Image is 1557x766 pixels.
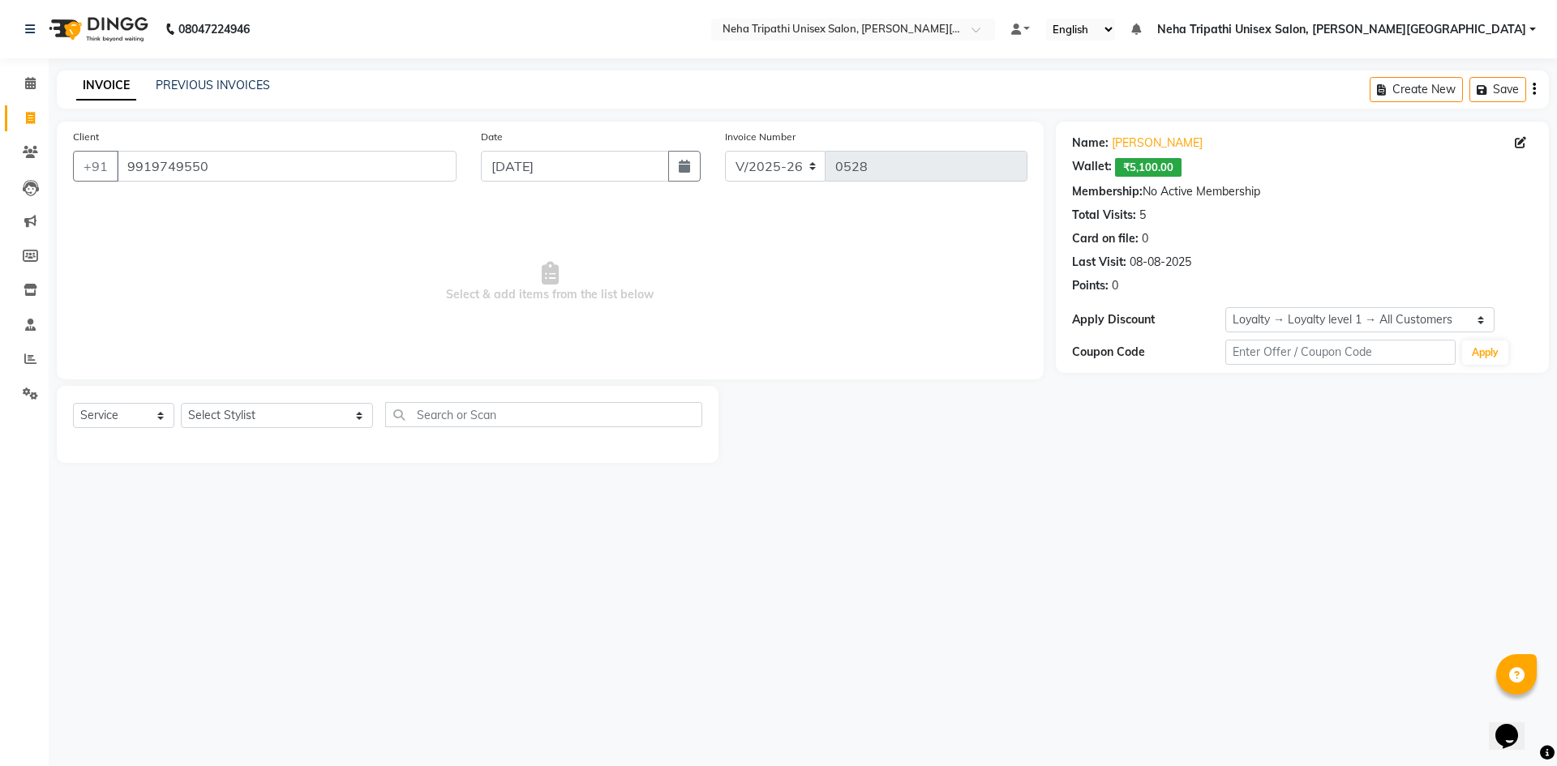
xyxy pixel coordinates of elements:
div: Membership: [1072,183,1143,200]
input: Search or Scan [385,402,702,427]
label: Client [73,130,99,144]
div: 0 [1142,230,1148,247]
div: Total Visits: [1072,207,1136,224]
div: 08-08-2025 [1130,254,1191,271]
button: Apply [1462,340,1508,365]
div: Coupon Code [1072,344,1225,361]
div: Card on file: [1072,230,1139,247]
span: Neha Tripathi Unisex Salon, [PERSON_NAME][GEOGRAPHIC_DATA] [1157,21,1526,38]
div: Points: [1072,277,1109,294]
div: 0 [1112,277,1118,294]
span: Select & add items from the list below [73,201,1027,363]
a: INVOICE [76,71,136,101]
span: ₹5,100.00 [1115,158,1182,177]
button: +91 [73,151,118,182]
div: 5 [1139,207,1146,224]
label: Date [481,130,503,144]
div: Name: [1072,135,1109,152]
img: logo [41,6,152,52]
div: Apply Discount [1072,311,1225,328]
a: PREVIOUS INVOICES [156,78,270,92]
div: Last Visit: [1072,254,1126,271]
button: Save [1469,77,1526,102]
button: Create New [1370,77,1463,102]
div: No Active Membership [1072,183,1533,200]
a: [PERSON_NAME] [1112,135,1203,152]
input: Enter Offer / Coupon Code [1225,340,1456,365]
label: Invoice Number [725,130,796,144]
input: Search by Name/Mobile/Email/Code [117,151,457,182]
b: 08047224946 [178,6,250,52]
iframe: chat widget [1489,701,1541,750]
div: Wallet: [1072,158,1112,177]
